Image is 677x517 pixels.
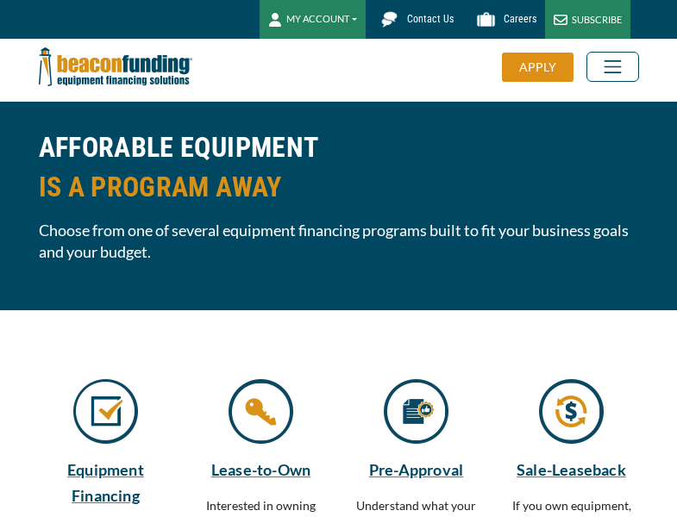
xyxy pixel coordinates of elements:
[39,128,639,207] h2: AFFORABLE EQUIPMENT
[366,4,462,34] a: Contact Us
[502,53,586,82] a: APPLY
[39,167,639,207] span: IS A PROGRAM AWAY
[505,457,639,483] a: Sale-Leaseback
[374,4,404,34] img: Beacon Funding chat
[39,220,639,263] span: Choose from one of several equipment financing programs built to fit your business goals and your...
[407,13,454,25] span: Contact Us
[229,379,293,444] img: Key icon
[471,4,501,34] img: Beacon Funding Careers
[73,409,138,424] a: Check mark icon
[586,52,639,82] button: Toggle navigation
[502,53,574,82] div: APPLY
[349,457,484,483] a: Pre-Approval
[229,409,293,424] a: Key icon
[73,379,138,444] img: Check mark icon
[539,379,604,444] img: Arrows with money sign
[384,379,448,444] img: Paper with thumbs up icon
[39,39,192,95] img: Beacon Funding Corporation logo
[194,457,329,483] a: Lease-to-Own
[504,13,536,25] span: Careers
[384,409,448,424] a: Paper with thumbs up icon
[462,4,545,34] a: Careers
[539,409,604,424] a: Arrows with money sign
[39,457,173,508] a: Equipment Financing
